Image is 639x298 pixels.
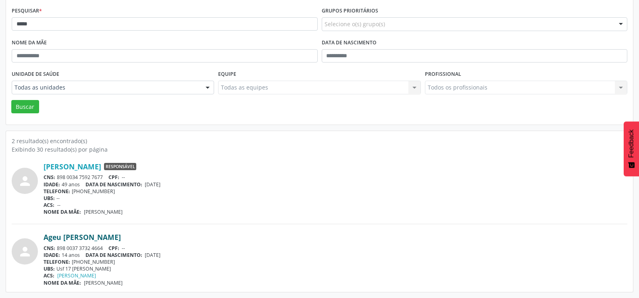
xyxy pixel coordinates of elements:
[122,174,125,181] span: --
[15,83,198,92] span: Todas as unidades
[12,5,42,17] label: Pesquisar
[624,121,639,176] button: Feedback - Mostrar pesquisa
[85,252,142,258] span: DATA DE NASCIMENTO:
[44,279,81,286] span: NOME DA MÃE:
[44,252,60,258] span: IDADE:
[44,258,70,265] span: TELEFONE:
[44,181,60,188] span: IDADE:
[12,37,47,49] label: Nome da mãe
[11,100,39,114] button: Buscar
[122,245,125,252] span: --
[44,195,627,202] div: --
[84,208,123,215] span: [PERSON_NAME]
[44,174,627,181] div: 898 0034 7592 7677
[57,202,60,208] span: --
[44,245,627,252] div: 898 0037 3732 4664
[44,258,627,265] div: [PHONE_NUMBER]
[44,202,54,208] span: ACS:
[322,37,377,49] label: Data de nascimento
[44,208,81,215] span: NOME DA MÃE:
[325,20,385,28] span: Selecione o(s) grupo(s)
[18,244,32,259] i: person
[18,174,32,188] i: person
[44,195,55,202] span: UBS:
[44,233,121,242] a: Ageu [PERSON_NAME]
[145,252,160,258] span: [DATE]
[12,68,59,81] label: Unidade de saúde
[44,245,55,252] span: CNS:
[84,279,123,286] span: [PERSON_NAME]
[12,137,627,145] div: 2 resultado(s) encontrado(s)
[628,129,635,158] span: Feedback
[44,162,101,171] a: [PERSON_NAME]
[44,272,54,279] span: ACS:
[108,245,119,252] span: CPF:
[218,68,236,81] label: Equipe
[44,265,55,272] span: UBS:
[44,188,70,195] span: TELEFONE:
[145,181,160,188] span: [DATE]
[44,188,627,195] div: [PHONE_NUMBER]
[104,163,136,170] span: Responsável
[12,145,627,154] div: Exibindo 30 resultado(s) por página
[44,265,627,272] div: Usf 17 [PERSON_NAME]
[44,181,627,188] div: 49 anos
[57,272,96,279] a: [PERSON_NAME]
[85,181,142,188] span: DATA DE NASCIMENTO:
[425,68,461,81] label: Profissional
[108,174,119,181] span: CPF:
[44,252,627,258] div: 14 anos
[44,174,55,181] span: CNS:
[322,5,378,17] label: Grupos prioritários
